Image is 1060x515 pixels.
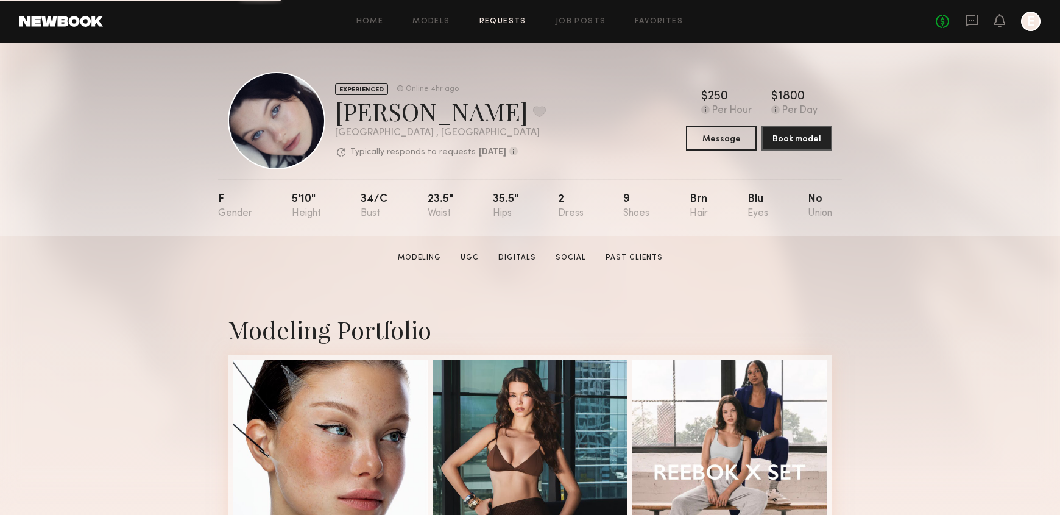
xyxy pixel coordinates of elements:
[701,91,708,103] div: $
[361,194,387,219] div: 34/c
[335,95,546,127] div: [PERSON_NAME]
[335,83,388,95] div: EXPERIENCED
[479,18,526,26] a: Requests
[808,194,832,219] div: No
[690,194,708,219] div: Brn
[292,194,321,219] div: 5'10"
[782,105,818,116] div: Per Day
[456,252,484,263] a: UGC
[686,126,757,151] button: Message
[493,252,541,263] a: Digitals
[479,148,506,157] b: [DATE]
[356,18,384,26] a: Home
[708,91,728,103] div: 250
[393,252,446,263] a: Modeling
[551,252,591,263] a: Social
[228,313,832,346] div: Modeling Portfolio
[1021,12,1041,31] a: E
[428,194,453,219] div: 23.5"
[761,126,832,151] button: Book model
[623,194,649,219] div: 9
[747,194,768,219] div: Blu
[556,18,606,26] a: Job Posts
[493,194,518,219] div: 35.5"
[778,91,805,103] div: 1800
[350,148,476,157] p: Typically responds to requests
[218,194,252,219] div: F
[335,128,546,138] div: [GEOGRAPHIC_DATA] , [GEOGRAPHIC_DATA]
[771,91,778,103] div: $
[558,194,584,219] div: 2
[601,252,668,263] a: Past Clients
[406,85,459,93] div: Online 4hr ago
[635,18,683,26] a: Favorites
[712,105,752,116] div: Per Hour
[412,18,450,26] a: Models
